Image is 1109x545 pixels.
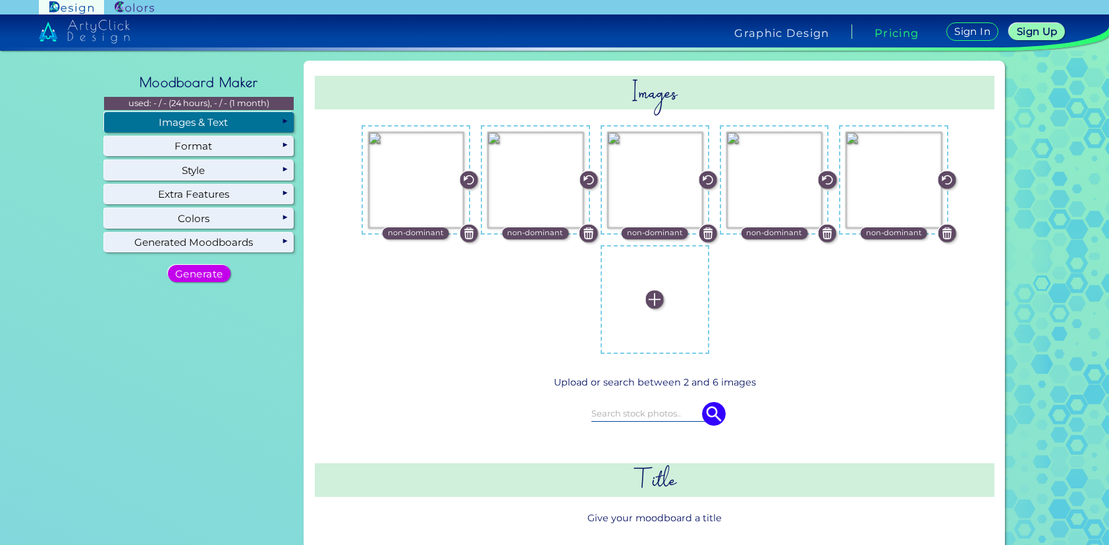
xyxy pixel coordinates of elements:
[315,506,994,531] p: Give your moodboard a title
[388,227,444,239] p: non-dominant
[591,406,718,420] input: Search stock photos..
[320,375,989,390] p: Upload or search between 2 and 6 images
[875,28,919,38] a: Pricing
[368,132,464,227] img: e6de4fbf-09c9-48d0-bcaa-1eb457d6c52d
[104,233,294,252] div: Generated Moodboards
[104,185,294,204] div: Extra Features
[866,227,922,239] p: non-dominant
[646,291,664,308] img: icon_plus_white.svg
[734,28,829,38] h4: Graphic Design
[746,227,802,239] p: non-dominant
[702,402,726,426] img: icon search
[315,463,994,497] h2: Title
[726,132,822,227] img: 4e2f705f-b122-4302-aad7-76c39dec9b73
[39,20,130,43] img: artyclick_design_logo_white_combined_path.svg
[104,97,294,110] p: used: - / - (24 hours), - / - (1 month)
[627,227,683,239] p: non-dominant
[315,76,994,109] h2: Images
[104,112,294,132] div: Images & Text
[507,227,563,239] p: non-dominant
[133,68,265,97] h2: Moodboard Maker
[1012,24,1062,40] a: Sign Up
[1019,27,1056,36] h5: Sign Up
[178,269,221,278] h5: Generate
[104,136,294,156] div: Format
[487,132,583,227] img: 5d86aa49-8fcf-4040-bef6-1f17cb8104c1
[104,160,294,180] div: Style
[949,23,996,40] a: Sign In
[104,208,294,228] div: Colors
[607,132,703,227] img: 567aed90-e212-4ca2-aa37-21a175c2fbd5
[115,1,154,14] img: ArtyClick Colors logo
[956,27,989,36] h5: Sign In
[846,132,941,227] img: 98c4deeb-30c6-4577-8cdc-eec954d4132c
